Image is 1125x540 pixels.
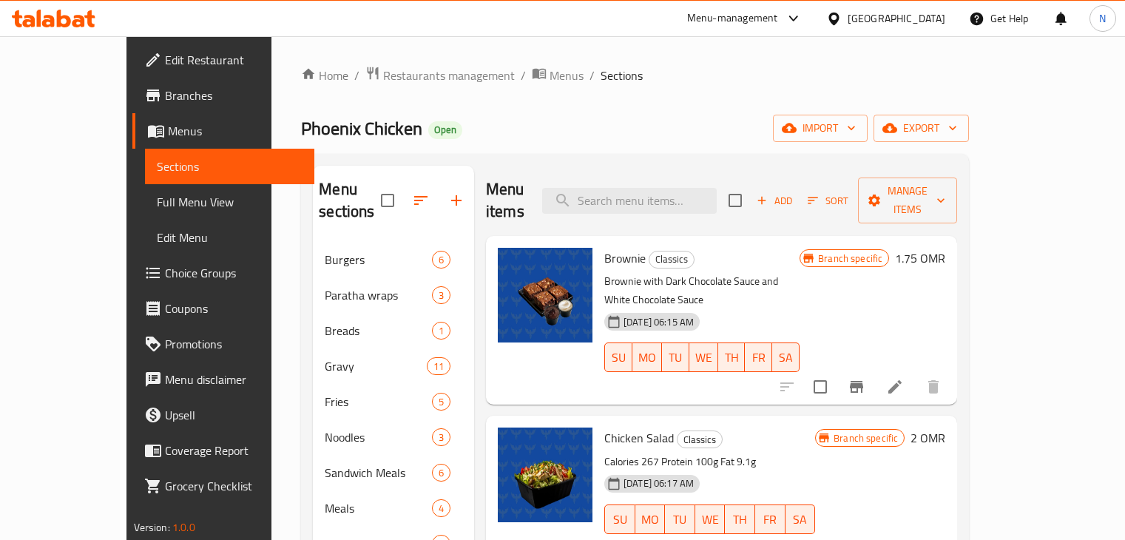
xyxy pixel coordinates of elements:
span: Fries [325,393,432,411]
a: Promotions [132,326,314,362]
button: SA [786,504,816,534]
span: import [785,119,856,138]
span: Sort sections [403,183,439,218]
h2: Menu items [486,178,524,223]
button: SA [772,342,800,372]
span: FR [761,509,780,530]
button: TH [718,342,746,372]
a: Restaurants management [365,66,515,85]
a: Coverage Report [132,433,314,468]
span: Add [754,192,794,209]
a: Edit Menu [145,220,314,255]
a: Home [301,67,348,84]
span: Choice Groups [165,264,303,282]
a: Menu disclaimer [132,362,314,397]
span: 3 [433,288,450,303]
div: Gravy11 [313,348,474,384]
button: Manage items [858,178,957,223]
span: Sandwich Meals [325,464,432,482]
span: TU [671,509,689,530]
span: [DATE] 06:15 AM [618,315,700,329]
h6: 2 OMR [911,428,945,448]
nav: breadcrumb [301,66,969,85]
span: MO [641,509,660,530]
a: Edit Restaurant [132,42,314,78]
h2: Menu sections [319,178,381,223]
span: Menus [168,122,303,140]
span: Menu disclaimer [165,371,303,388]
a: Full Menu View [145,184,314,220]
div: Meals4 [313,490,474,526]
div: Classics [677,431,723,448]
span: Sort items [798,189,858,212]
button: delete [916,369,951,405]
span: 11 [428,360,450,374]
span: Noodles [325,428,432,446]
span: TH [731,509,749,530]
span: Meals [325,499,432,517]
span: Coverage Report [165,442,303,459]
div: Burgers6 [313,242,474,277]
span: Promotions [165,335,303,353]
a: Grocery Checklist [132,468,314,504]
span: N [1099,10,1106,27]
span: Edit Restaurant [165,51,303,69]
span: SA [791,509,810,530]
div: items [432,286,450,304]
div: items [432,428,450,446]
button: MO [632,342,662,372]
button: Add [751,189,798,212]
span: Burgers [325,251,432,269]
span: Classics [649,251,694,268]
span: Branches [165,87,303,104]
span: TU [668,347,683,368]
span: Restaurants management [383,67,515,84]
span: Brownie [604,247,646,269]
div: items [432,499,450,517]
div: items [432,393,450,411]
img: Brownie [498,248,592,342]
div: items [427,357,450,375]
button: SU [604,504,635,534]
button: SU [604,342,632,372]
div: Paratha wraps3 [313,277,474,313]
a: Upsell [132,397,314,433]
button: TU [662,342,689,372]
button: MO [635,504,666,534]
a: Menus [532,66,584,85]
button: TU [665,504,695,534]
div: items [432,464,450,482]
span: Manage items [870,182,945,219]
span: SU [611,509,629,530]
button: WE [689,342,718,372]
button: FR [745,342,772,372]
div: Sandwich Meals6 [313,455,474,490]
span: Version: [134,518,170,537]
span: Coupons [165,300,303,317]
p: Calories 267 Protein 100g Fat 9.1g [604,453,815,471]
div: Breads1 [313,313,474,348]
span: Full Menu View [157,193,303,211]
span: Classics [678,431,722,448]
div: Gravy [325,357,426,375]
span: Breads [325,322,432,340]
button: export [874,115,969,142]
button: TH [725,504,755,534]
span: Select to update [805,371,836,402]
span: TH [724,347,740,368]
a: Edit menu item [886,378,904,396]
span: MO [638,347,656,368]
a: Coupons [132,291,314,326]
span: 6 [433,466,450,480]
button: Add section [439,183,474,218]
span: Phoenix Chicken [301,112,422,145]
li: / [521,67,526,84]
span: 6 [433,253,450,267]
span: FR [751,347,766,368]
